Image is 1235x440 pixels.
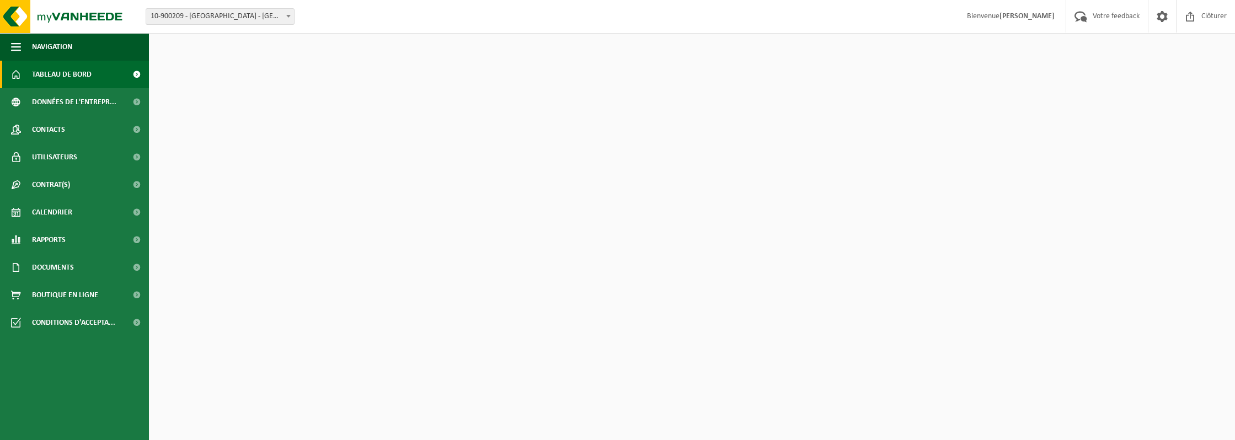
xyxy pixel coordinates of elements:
[32,281,98,309] span: Boutique en ligne
[32,226,66,254] span: Rapports
[146,8,295,25] span: 10-900209 - IES SAINT LUC LIÈGE - LIÈGE
[32,198,72,226] span: Calendrier
[32,88,116,116] span: Données de l'entrepr...
[32,254,74,281] span: Documents
[146,9,294,24] span: 10-900209 - IES SAINT LUC LIÈGE - LIÈGE
[32,33,72,61] span: Navigation
[32,143,77,171] span: Utilisateurs
[32,116,65,143] span: Contacts
[999,12,1055,20] strong: [PERSON_NAME]
[32,61,92,88] span: Tableau de bord
[32,309,115,336] span: Conditions d'accepta...
[32,171,70,198] span: Contrat(s)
